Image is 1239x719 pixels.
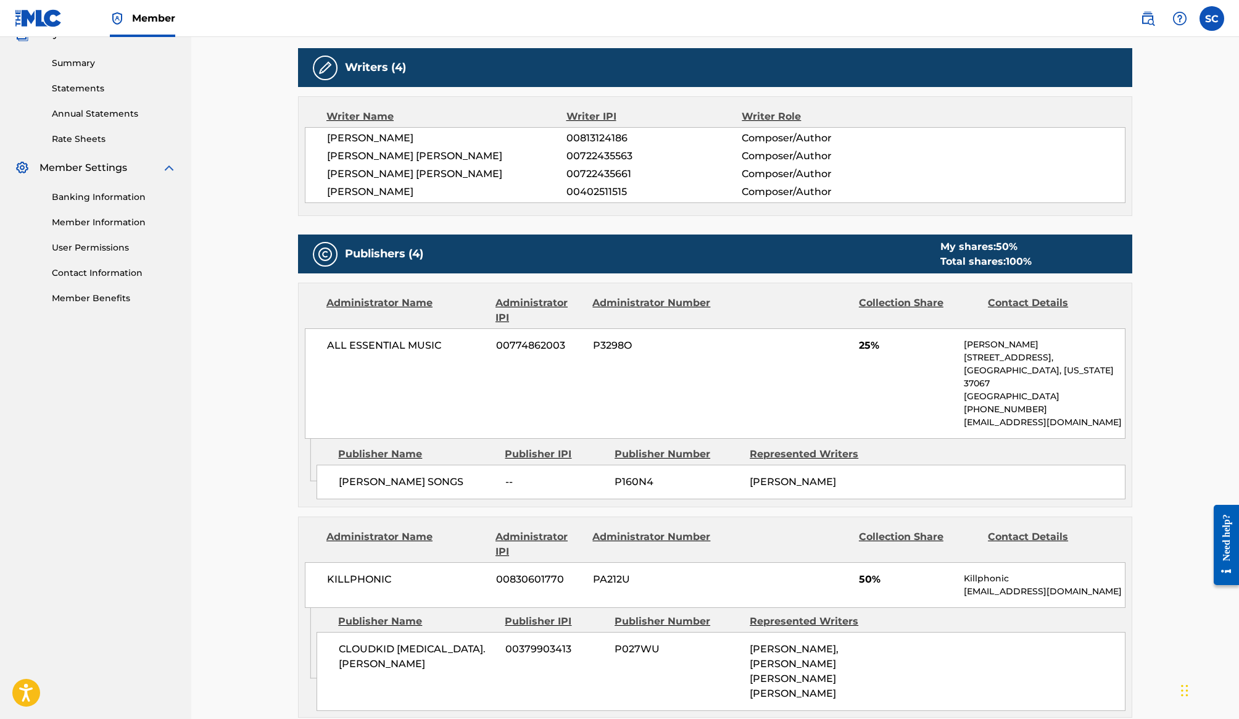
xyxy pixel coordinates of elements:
[750,643,839,699] span: [PERSON_NAME], [PERSON_NAME] [PERSON_NAME] [PERSON_NAME]
[859,530,979,559] div: Collection Share
[326,530,486,559] div: Administrator Name
[742,149,901,164] span: Composer/Author
[859,296,979,325] div: Collection Share
[339,475,496,489] span: [PERSON_NAME] SONGS
[338,614,495,629] div: Publisher Name
[566,149,742,164] span: 00722435563
[964,585,1125,598] p: [EMAIL_ADDRESS][DOMAIN_NAME]
[326,296,486,325] div: Administrator Name
[110,11,125,26] img: Top Rightsholder
[964,403,1125,416] p: [PHONE_NUMBER]
[505,447,605,462] div: Publisher IPI
[327,338,487,353] span: ALL ESSENTIAL MUSIC
[566,185,742,199] span: 00402511515
[615,614,740,629] div: Publisher Number
[326,109,566,124] div: Writer Name
[593,338,713,353] span: P3298O
[339,642,496,671] span: CLOUDKID [MEDICAL_DATA]. [PERSON_NAME]
[15,9,62,27] img: MLC Logo
[592,530,712,559] div: Administrator Number
[566,131,742,146] span: 00813124186
[964,364,1125,390] p: [GEOGRAPHIC_DATA], [US_STATE] 37067
[566,167,742,181] span: 00722435661
[940,254,1032,269] div: Total shares:
[39,160,127,175] span: Member Settings
[52,292,176,305] a: Member Benefits
[988,296,1108,325] div: Contact Details
[327,149,566,164] span: [PERSON_NAME] [PERSON_NAME]
[496,338,584,353] span: 00774862003
[1172,11,1187,26] img: help
[52,82,176,95] a: Statements
[742,109,901,124] div: Writer Role
[1006,256,1032,267] span: 100 %
[327,185,566,199] span: [PERSON_NAME]
[742,131,901,146] span: Composer/Author
[1177,660,1239,719] iframe: Chat Widget
[52,107,176,120] a: Annual Statements
[345,247,423,261] h5: Publishers (4)
[52,191,176,204] a: Banking Information
[327,572,487,587] span: KILLPHONIC
[750,447,876,462] div: Represented Writers
[496,572,584,587] span: 00830601770
[615,475,740,489] span: P160N4
[52,57,176,70] a: Summary
[52,241,176,254] a: User Permissions
[964,572,1125,585] p: Killphonic
[750,614,876,629] div: Represented Writers
[750,476,836,488] span: [PERSON_NAME]
[859,572,955,587] span: 50%
[505,642,605,657] span: 00379903413
[964,390,1125,403] p: [GEOGRAPHIC_DATA]
[964,351,1125,364] p: [STREET_ADDRESS],
[1167,6,1192,31] div: Help
[996,241,1017,252] span: 50 %
[940,239,1032,254] div: My shares:
[505,614,605,629] div: Publisher IPI
[1204,496,1239,595] iframe: Resource Center
[859,338,955,353] span: 25%
[132,11,175,25] span: Member
[495,296,583,325] div: Administrator IPI
[327,131,566,146] span: [PERSON_NAME]
[345,60,406,75] h5: Writers (4)
[615,642,740,657] span: P027WU
[318,60,333,75] img: Writers
[52,133,176,146] a: Rate Sheets
[162,160,176,175] img: expand
[52,216,176,229] a: Member Information
[15,160,30,175] img: Member Settings
[318,247,333,262] img: Publishers
[338,447,495,462] div: Publisher Name
[495,530,583,559] div: Administrator IPI
[593,572,713,587] span: PA212U
[52,267,176,280] a: Contact Information
[988,530,1108,559] div: Contact Details
[1181,672,1188,709] div: Drag
[1200,6,1224,31] div: User Menu
[615,447,740,462] div: Publisher Number
[327,167,566,181] span: [PERSON_NAME] [PERSON_NAME]
[1140,11,1155,26] img: search
[964,416,1125,429] p: [EMAIL_ADDRESS][DOMAIN_NAME]
[1135,6,1160,31] a: Public Search
[742,167,901,181] span: Composer/Author
[964,338,1125,351] p: [PERSON_NAME]
[592,296,712,325] div: Administrator Number
[742,185,901,199] span: Composer/Author
[505,475,605,489] span: --
[566,109,742,124] div: Writer IPI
